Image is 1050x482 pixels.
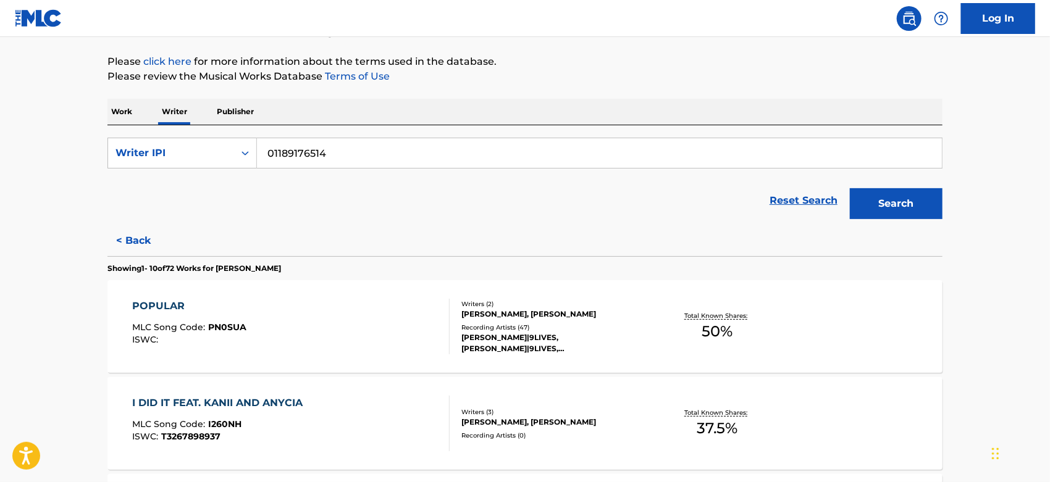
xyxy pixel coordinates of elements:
span: ISWC : [133,431,162,442]
p: Work [107,99,136,125]
div: Writer IPI [115,146,227,160]
div: POPULAR [133,299,247,314]
div: 드래그 [992,435,999,472]
form: Search Form [107,138,943,225]
div: [PERSON_NAME]|9LIVES, [PERSON_NAME]|9LIVES, [PERSON_NAME],9LIVES, [PERSON_NAME]|9LIVES, [PERSON_N... [461,332,648,354]
a: Log In [961,3,1035,34]
span: T3267898937 [162,431,221,442]
div: I DID IT FEAT. KANII AND ANYCIA [133,396,309,410]
img: help [934,11,949,26]
span: PN0SUA [209,322,247,333]
a: POPULARMLC Song Code:PN0SUAISWC:Writers (2)[PERSON_NAME], [PERSON_NAME]Recording Artists (47)[PER... [107,280,943,373]
iframe: Chat Widget [988,423,1050,482]
div: Writers ( 3 ) [461,407,648,417]
span: MLC Song Code : [133,322,209,333]
div: [PERSON_NAME], [PERSON_NAME] [461,417,648,428]
p: Showing 1 - 10 of 72 Works for [PERSON_NAME] [107,263,281,274]
span: I260NH [209,418,242,430]
a: I DID IT FEAT. KANII AND ANYCIAMLC Song Code:I260NHISWC:T3267898937Writers (3)[PERSON_NAME], [PER... [107,377,943,470]
span: 50 % [702,320,733,343]
a: click here [143,56,191,67]
span: ISWC : [133,334,162,345]
button: < Back [107,225,182,256]
div: Recording Artists ( 47 ) [461,323,648,332]
div: [PERSON_NAME], [PERSON_NAME] [461,309,648,320]
a: Terms of Use [322,70,390,82]
div: Writers ( 2 ) [461,299,648,309]
span: MLC Song Code : [133,418,209,430]
img: search [902,11,917,26]
p: Publisher [213,99,258,125]
p: Total Known Shares: [684,311,750,320]
a: Public Search [897,6,922,31]
span: 37.5 % [697,417,738,439]
p: Please for more information about the terms used in the database. [107,54,943,69]
div: 채팅 위젯 [988,423,1050,482]
p: Writer [158,99,191,125]
div: Help [929,6,954,31]
p: Please review the Musical Works Database [107,69,943,84]
a: Reset Search [763,187,844,214]
img: MLC Logo [15,9,62,27]
button: Search [850,188,943,219]
p: Total Known Shares: [684,408,750,417]
div: Recording Artists ( 0 ) [461,431,648,440]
